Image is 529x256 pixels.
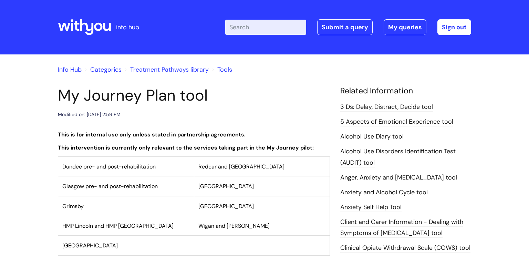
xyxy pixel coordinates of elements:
[340,147,456,167] a: Alcohol Use Disorders Identification Test (AUDIT) tool
[340,218,463,238] a: Client and Carer Information - Dealing with Symptoms of [MEDICAL_DATA] tool
[340,117,453,126] a: 5 Aspects of Emotional Experience tool
[62,242,118,249] span: [GEOGRAPHIC_DATA]
[317,19,373,35] a: Submit a query
[90,65,122,74] a: Categories
[116,22,139,33] p: info hub
[62,183,158,190] span: Glasgow pre- and post-rehabilitation
[58,144,314,151] strong: This intervention is currently only relevant to the services taking part in the My Journey pilot:
[340,86,471,96] h4: Related Information
[198,163,284,170] span: Redcar and [GEOGRAPHIC_DATA]
[123,64,209,75] li: Treatment Pathways library
[58,65,82,74] a: Info Hub
[198,183,254,190] span: [GEOGRAPHIC_DATA]
[437,19,471,35] a: Sign out
[340,244,470,253] a: Clinical Opiate Withdrawal Scale (COWS) tool
[198,203,254,210] span: [GEOGRAPHIC_DATA]
[62,222,174,229] span: HMP Lincoln and HMP [GEOGRAPHIC_DATA]
[340,132,404,141] a: Alcohol Use Diary tool
[58,110,121,119] div: Modified on: [DATE] 2:59 PM
[340,103,433,112] a: 3 Ds: Delay, Distract, Decide tool
[58,86,330,105] h1: My Journey Plan tool
[62,203,84,210] span: Grimsby
[340,173,457,182] a: Anger, Anxiety and [MEDICAL_DATA] tool
[210,64,232,75] li: Tools
[130,65,209,74] a: Treatment Pathways library
[62,163,156,170] span: Dundee pre- and post-rehabilitation
[225,20,306,35] input: Search
[340,188,428,197] a: Anxiety and Alcohol Cycle tool
[384,19,426,35] a: My queries
[340,203,402,212] a: Anxiety Self Help Tool
[225,19,471,35] div: | -
[58,131,246,138] strong: This is for internal use only unless stated in partnership agreements.
[83,64,122,75] li: Solution home
[198,222,270,229] span: Wigan and [PERSON_NAME]
[217,65,232,74] a: Tools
